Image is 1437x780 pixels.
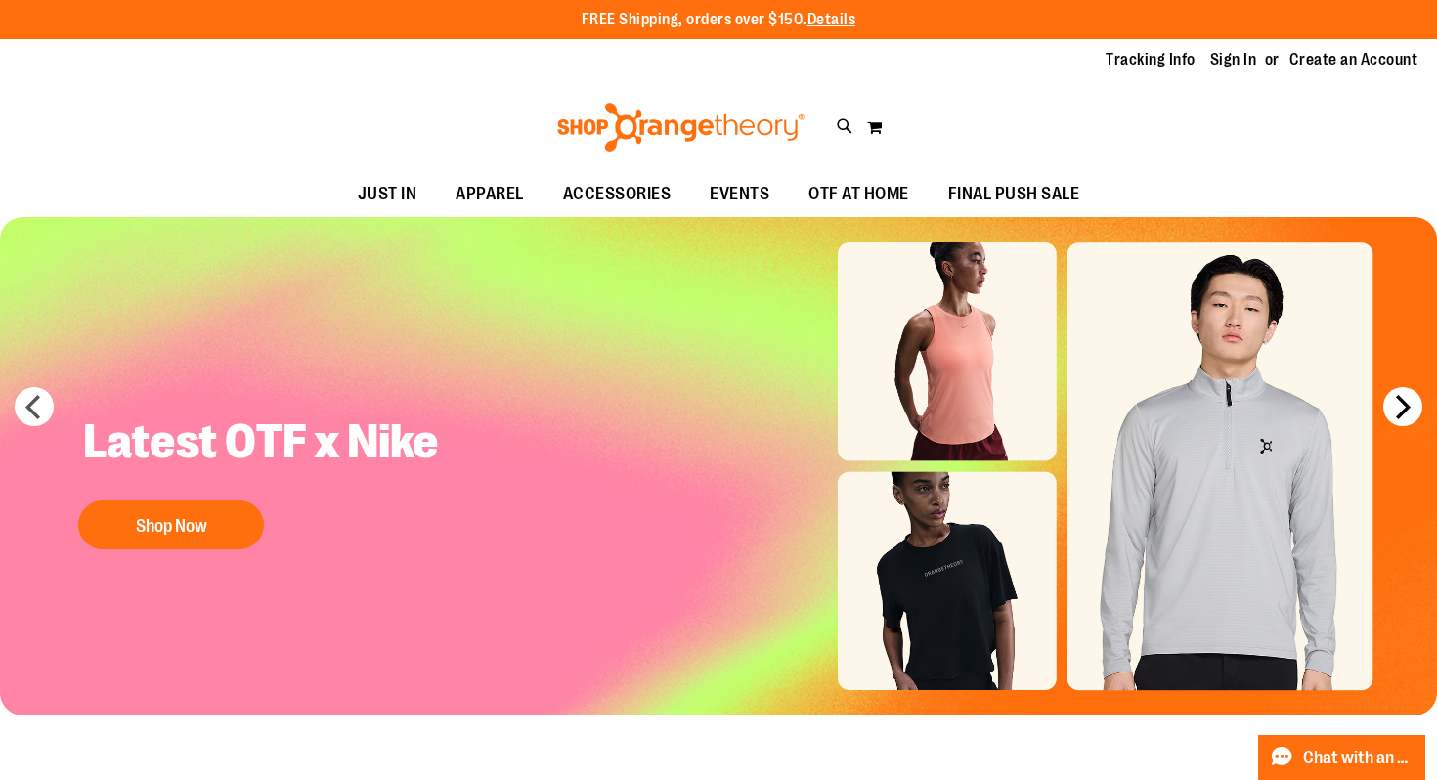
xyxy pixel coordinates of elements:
[78,500,264,549] button: Shop Now
[358,172,417,216] span: JUST IN
[948,172,1080,216] span: FINAL PUSH SALE
[68,398,473,491] h2: Latest OTF x Nike
[15,387,54,426] button: prev
[1258,735,1426,780] button: Chat with an Expert
[1210,49,1257,70] a: Sign In
[808,172,909,216] span: OTF AT HOME
[456,172,524,216] span: APPAREL
[582,9,856,31] p: FREE Shipping, orders over $150.
[1106,49,1196,70] a: Tracking Info
[710,172,769,216] span: EVENTS
[1383,387,1422,426] button: next
[68,398,473,559] a: Latest OTF x Nike Shop Now
[1289,49,1418,70] a: Create an Account
[1303,749,1414,767] span: Chat with an Expert
[807,11,856,28] a: Details
[554,103,807,152] img: Shop Orangetheory
[563,172,672,216] span: ACCESSORIES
